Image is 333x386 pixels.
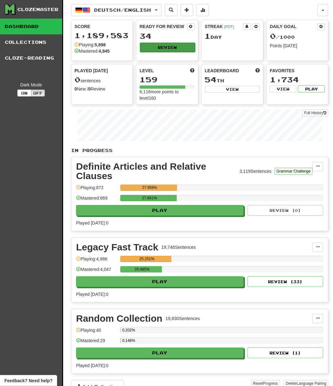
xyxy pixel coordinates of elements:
div: Mastered: 29 [76,337,117,348]
div: Playing: 40 [76,327,117,337]
strong: 0 [74,86,77,91]
div: Dark Mode [5,82,57,88]
div: Score [74,23,129,30]
div: Mastered: 4,047 [76,266,117,277]
div: 19,830 Sentences [165,315,200,322]
div: Legacy Fast Track [76,243,158,252]
strong: 4,945 [98,49,110,54]
div: 27.861% [122,195,177,201]
div: Playing: 4,986 [76,256,117,266]
button: Play [76,276,244,287]
span: 1 [205,32,211,40]
button: More stats [196,4,209,16]
div: Clozemaster [17,6,58,13]
button: On [17,90,31,96]
div: Favorites [270,67,325,74]
span: Progress [263,381,278,386]
div: 34 [140,32,194,40]
a: (PDT) [224,25,234,29]
span: Played [DATE]: 0 [76,292,108,297]
button: Add sentence to collection [181,4,193,16]
div: Day [205,32,260,40]
button: Play [76,205,244,216]
span: Leaderboard [205,67,239,74]
a: Full History [302,109,328,116]
strong: 5,898 [95,42,106,47]
span: This week in points, UTC [255,67,260,74]
div: Ready for Review [140,23,187,30]
div: 20.495% [122,266,162,272]
div: New / Review [74,86,129,92]
span: Score more points to level up [190,67,195,74]
div: 19,746 Sentences [161,244,196,250]
button: Review (1) [247,348,323,358]
div: 1,734 [270,76,325,84]
div: 6,116 more points to level 160 [140,89,194,101]
button: View [205,86,260,93]
strong: 0 [88,86,91,91]
p: In Progress [71,147,328,154]
div: Definite Articles and Relative Clauses [76,162,236,181]
span: 0 [74,75,80,84]
span: Played [DATE] [74,67,108,74]
button: View [270,85,297,92]
button: Deutsch/English [71,4,162,16]
div: Playing: [74,42,106,48]
span: Played [DATE]: 0 [76,363,108,368]
div: Random Collection [76,314,162,323]
div: sentences [74,76,129,84]
span: 54 [205,75,217,84]
button: Play [76,348,244,358]
div: 25.251% [122,256,171,262]
button: Off [31,90,45,96]
span: Deutsch / English [94,7,151,13]
div: 1,189,583 [74,32,129,39]
div: Playing: 872 [76,184,117,195]
div: Mastered: [74,48,110,54]
button: Grammar Challenge [275,168,312,175]
div: Daily Goal [270,23,317,30]
span: / 1000 [270,34,295,40]
span: Played [DATE]: 0 [76,220,108,225]
button: Review (0) [247,205,323,216]
span: Language Pairing [297,381,326,386]
div: th [205,76,260,84]
span: Open feedback widget [4,377,52,384]
div: Points [DATE] [270,43,325,49]
span: 0 [270,32,276,40]
button: Review (33) [247,276,323,287]
button: Search sentences [165,4,177,16]
button: Review [140,43,195,52]
span: Level [140,67,154,74]
div: 159 [140,76,194,84]
div: Mastered: 869 [76,195,117,205]
div: 3,119 Sentences [240,168,271,174]
button: Play [298,85,325,92]
div: Streak [205,23,243,30]
div: 27.958% [122,184,177,191]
